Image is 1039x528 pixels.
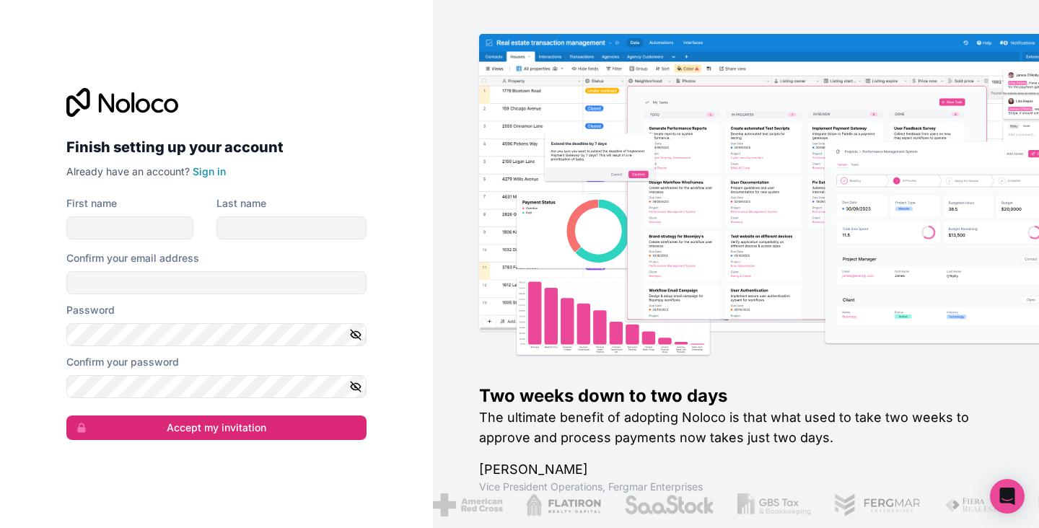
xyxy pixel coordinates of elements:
img: /assets/fiera-fwj2N5v4.png [944,493,1012,516]
label: Confirm your password [66,355,179,369]
input: Password [66,323,367,346]
img: /assets/fergmar-CudnrXN5.png [834,493,922,516]
h1: Vice President Operations , Fergmar Enterprises [479,480,993,494]
button: Accept my invitation [66,415,367,440]
h2: The ultimate benefit of adopting Noloco is that what used to take two weeks to approve and proces... [479,408,993,448]
img: /assets/saastock-C6Zbiodz.png [624,493,715,516]
label: First name [66,196,117,211]
input: family-name [216,216,367,239]
h1: Two weeks down to two days [479,384,993,408]
label: Confirm your email address [66,251,199,265]
label: Password [66,303,115,317]
img: /assets/gbstax-C-GtDUiK.png [737,493,811,516]
input: Confirm password [66,375,367,398]
img: /assets/american-red-cross-BAupjrZR.png [433,493,503,516]
a: Sign in [193,165,226,177]
div: Open Intercom Messenger [990,479,1025,514]
h2: Finish setting up your account [66,134,367,160]
input: Email address [66,271,367,294]
h1: [PERSON_NAME] [479,459,993,480]
input: given-name [66,216,193,239]
img: /assets/flatiron-C8eUkumj.png [526,493,601,516]
span: Already have an account? [66,165,190,177]
label: Last name [216,196,266,211]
